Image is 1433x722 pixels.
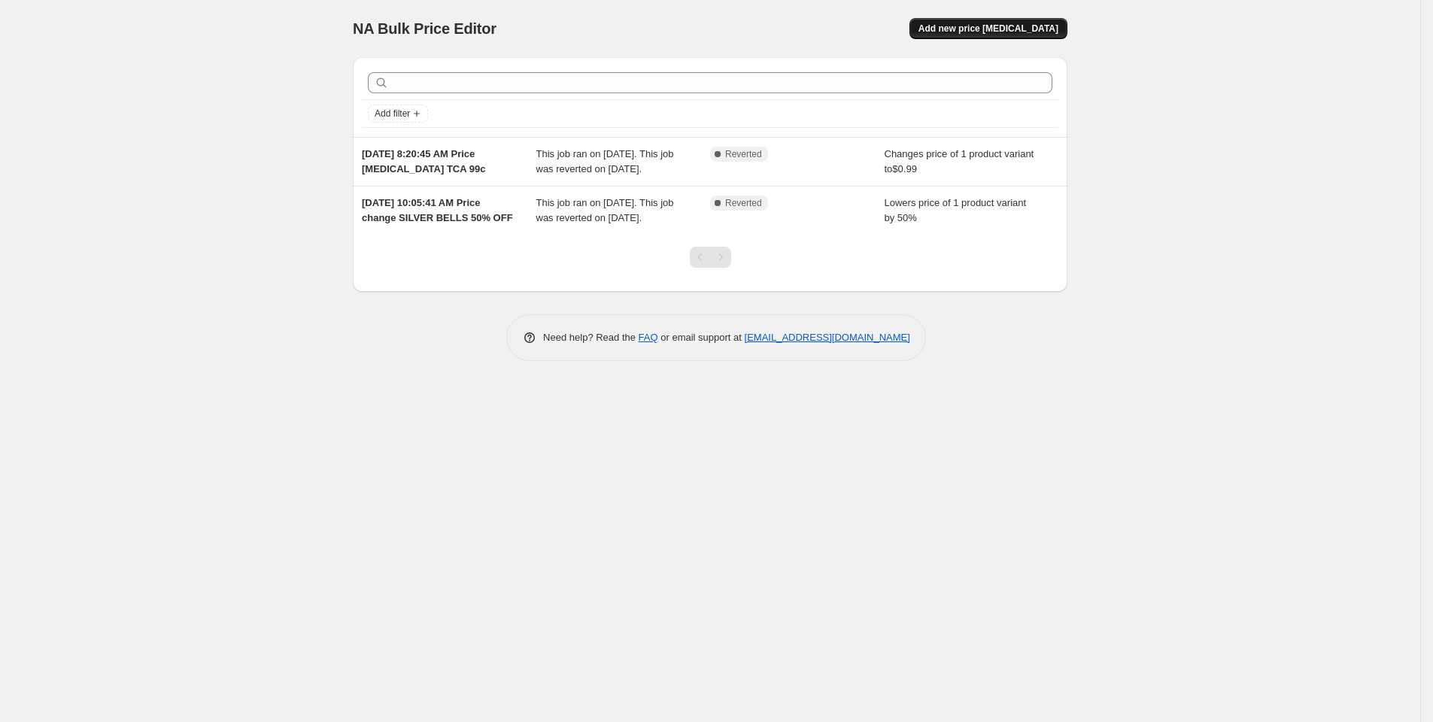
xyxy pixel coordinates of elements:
button: Add new price [MEDICAL_DATA] [909,18,1067,39]
span: [DATE] 10:05:41 AM Price change SILVER BELLS 50% OFF [362,197,513,223]
nav: Pagination [690,247,731,268]
span: or email support at [658,332,745,343]
span: Add filter [375,108,410,120]
span: $0.99 [892,163,917,174]
span: Add new price [MEDICAL_DATA] [918,23,1058,35]
button: Add filter [368,105,428,123]
span: This job ran on [DATE]. This job was reverted on [DATE]. [536,197,674,223]
span: Changes price of 1 product variant to [885,148,1034,174]
span: Lowers price of 1 product variant by 50% [885,197,1027,223]
a: [EMAIL_ADDRESS][DOMAIN_NAME] [745,332,910,343]
span: Reverted [725,148,762,160]
span: This job ran on [DATE]. This job was reverted on [DATE]. [536,148,674,174]
span: Reverted [725,197,762,209]
span: NA Bulk Price Editor [353,20,496,37]
a: FAQ [639,332,658,343]
span: [DATE] 8:20:45 AM Price [MEDICAL_DATA] TCA 99c [362,148,485,174]
span: Need help? Read the [543,332,639,343]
